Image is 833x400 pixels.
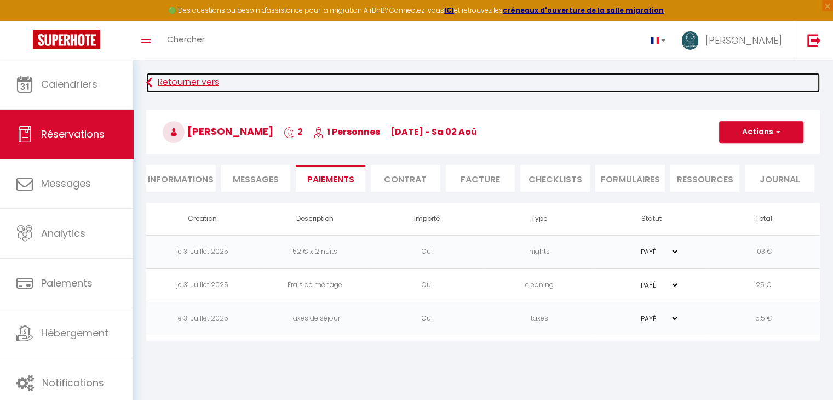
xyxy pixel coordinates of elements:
span: Réservations [41,127,105,141]
span: Messages [41,176,91,190]
th: Type [483,203,595,235]
a: Chercher [159,21,213,60]
td: je 31 Juillet 2025 [146,268,258,302]
th: Description [258,203,371,235]
td: je 31 Juillet 2025 [146,235,258,268]
img: ... [682,31,698,50]
th: Total [708,203,820,235]
span: Calendriers [41,77,97,91]
td: cleaning [483,268,595,302]
li: Contrat [371,165,440,192]
li: Facture [446,165,515,192]
button: Ouvrir le widget de chat LiveChat [9,4,42,37]
button: Actions [719,121,803,143]
td: Oui [371,268,483,302]
span: Analytics [41,226,85,240]
span: [PERSON_NAME] [163,124,273,138]
span: Hébergement [41,326,108,340]
a: ICI [444,5,454,15]
td: Taxes de séjour [258,302,371,335]
a: ... [PERSON_NAME] [674,21,796,60]
li: Journal [745,165,814,192]
td: Oui [371,235,483,268]
li: CHECKLISTS [520,165,590,192]
th: Statut [595,203,708,235]
span: 1 Personnes [313,125,380,138]
span: Messages [233,173,279,186]
li: Paiements [296,165,365,192]
span: 2 [284,125,303,138]
span: Chercher [167,33,205,45]
a: créneaux d'ouverture de la salle migration [503,5,664,15]
th: Importé [371,203,483,235]
td: taxes [483,302,595,335]
td: Oui [371,302,483,335]
li: Informations [146,165,216,192]
td: je 31 Juillet 2025 [146,302,258,335]
span: [DATE] - sa 02 Aoû [390,125,477,138]
th: Création [146,203,258,235]
span: [PERSON_NAME] [705,33,782,47]
td: 52 € x 2 nuits [258,235,371,268]
a: Retourner vers [146,73,820,93]
span: Paiements [41,276,93,290]
img: logout [807,33,821,47]
li: Ressources [670,165,740,192]
td: nights [483,235,595,268]
td: Frais de ménage [258,268,371,302]
span: Notifications [42,376,104,390]
img: Super Booking [33,30,100,49]
td: 103 € [708,235,820,268]
li: FORMULAIRES [595,165,665,192]
td: 25 € [708,268,820,302]
td: 5.5 € [708,302,820,335]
